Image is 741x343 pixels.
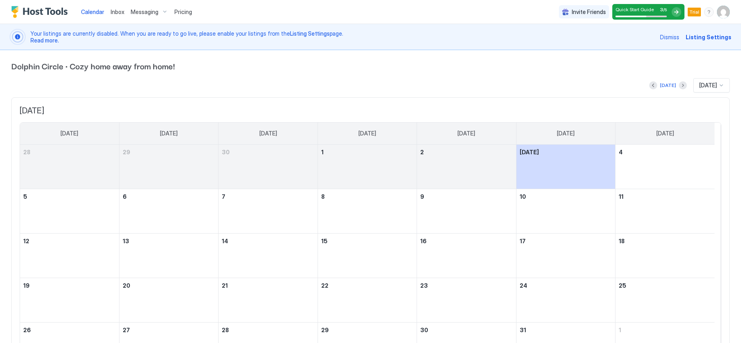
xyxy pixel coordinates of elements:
span: 8 [321,193,325,200]
a: Host Tools Logo [11,6,71,18]
span: 6 [123,193,127,200]
span: Calendar [81,8,104,15]
span: Inbox [111,8,124,15]
a: October 14, 2025 [219,234,317,248]
button: [DATE] [659,81,677,90]
td: October 14, 2025 [219,233,318,278]
button: Previous month [649,81,657,89]
span: 4 [619,149,623,155]
a: October 16, 2025 [417,234,516,248]
a: October 4, 2025 [615,145,715,159]
a: Thursday [449,123,483,144]
a: October 31, 2025 [516,323,615,337]
a: Sunday [53,123,86,144]
span: 1 [619,327,621,333]
span: 23 [420,282,428,289]
td: October 3, 2025 [516,145,615,189]
span: 29 [321,327,329,333]
a: October 11, 2025 [615,189,715,204]
a: October 24, 2025 [516,278,615,293]
span: [DATE] [160,130,178,137]
a: October 22, 2025 [318,278,417,293]
span: [DATE] [699,82,717,89]
span: [DATE] [358,130,376,137]
td: September 29, 2025 [119,145,218,189]
div: Dismiss [660,33,679,41]
span: 16 [420,238,427,244]
td: October 10, 2025 [516,189,615,233]
span: 7 [222,193,225,200]
span: 24 [520,282,527,289]
a: October 5, 2025 [20,189,119,204]
a: October 19, 2025 [20,278,119,293]
span: Read more. [30,37,59,44]
a: Monday [152,123,186,144]
td: October 13, 2025 [119,233,218,278]
span: 31 [520,327,526,333]
td: October 6, 2025 [119,189,218,233]
a: September 29, 2025 [119,145,218,159]
span: 28 [222,327,229,333]
td: October 21, 2025 [219,278,318,322]
span: [DATE] [259,130,277,137]
a: October 29, 2025 [318,323,417,337]
span: 17 [520,238,526,244]
span: Your listings are currently disabled. When you are ready to go live, please enable your listings ... [30,30,655,44]
td: October 18, 2025 [615,233,715,278]
span: / 5 [663,7,667,12]
div: User profile [717,6,730,18]
a: October 18, 2025 [615,234,715,248]
td: October 24, 2025 [516,278,615,322]
span: [DATE] [20,106,721,116]
a: October 28, 2025 [219,323,317,337]
span: 30 [420,327,428,333]
span: 1 [321,149,324,155]
span: 3 [660,6,663,12]
a: October 15, 2025 [318,234,417,248]
a: October 8, 2025 [318,189,417,204]
span: 9 [420,193,424,200]
span: 19 [23,282,30,289]
a: October 23, 2025 [417,278,516,293]
a: Listing Settings [290,30,330,37]
span: 5 [23,193,27,200]
td: October 2, 2025 [417,145,516,189]
a: October 1, 2025 [318,145,417,159]
span: 20 [123,282,130,289]
span: 25 [619,282,626,289]
span: [DATE] [656,130,674,137]
td: October 9, 2025 [417,189,516,233]
a: October 30, 2025 [417,323,516,337]
span: Quick Start Guide [615,6,654,12]
td: October 20, 2025 [119,278,218,322]
a: October 6, 2025 [119,189,218,204]
td: October 4, 2025 [615,145,715,189]
a: Wednesday [350,123,384,144]
span: 29 [123,149,130,155]
a: October 9, 2025 [417,189,516,204]
a: Calendar [81,8,104,16]
a: Saturday [648,123,682,144]
td: October 25, 2025 [615,278,715,322]
span: 13 [123,238,129,244]
span: Messaging [131,8,158,16]
span: Listing Settings [686,33,731,41]
button: Next month [679,81,687,89]
span: 10 [520,193,526,200]
a: October 10, 2025 [516,189,615,204]
td: October 1, 2025 [318,145,417,189]
a: October 20, 2025 [119,278,218,293]
a: September 30, 2025 [219,145,317,159]
a: October 13, 2025 [119,234,218,248]
span: Trial [689,8,699,16]
a: Inbox [111,8,124,16]
span: Pricing [174,8,192,16]
td: October 23, 2025 [417,278,516,322]
td: October 12, 2025 [20,233,119,278]
td: September 28, 2025 [20,145,119,189]
span: [DATE] [557,130,575,137]
a: October 26, 2025 [20,323,119,337]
